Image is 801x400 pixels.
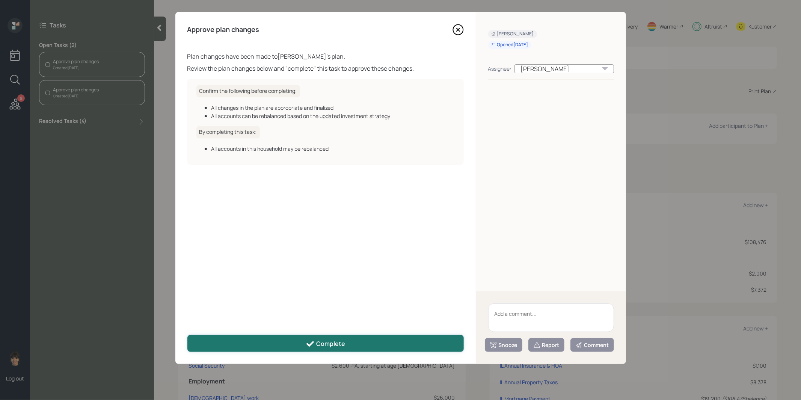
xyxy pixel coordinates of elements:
div: Plan changes have been made to [PERSON_NAME] 's plan. [187,52,464,61]
div: Report [533,341,560,349]
div: Review the plan changes below and "complete" this task to approve these changes. [187,64,464,73]
button: Comment [570,338,614,352]
h6: Confirm the following before completing: [196,85,300,97]
h4: Approve plan changes [187,26,259,34]
div: Assignee: [488,65,511,73]
div: All accounts in this household may be rebalanced [211,145,455,153]
button: Report [528,338,564,352]
div: [PERSON_NAME] [514,64,614,73]
div: All accounts can be rebalanced based on the updated investment strategy [211,112,455,120]
h6: By completing this task: [196,126,260,138]
div: Comment [575,341,609,349]
div: Opened [DATE] [491,42,528,48]
button: Snooze [485,338,522,352]
div: [PERSON_NAME] [491,31,534,37]
div: Snooze [490,341,517,349]
button: Complete [187,335,464,352]
div: Complete [306,339,345,348]
div: All changes in the plan are appropriate and finalized [211,104,455,112]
